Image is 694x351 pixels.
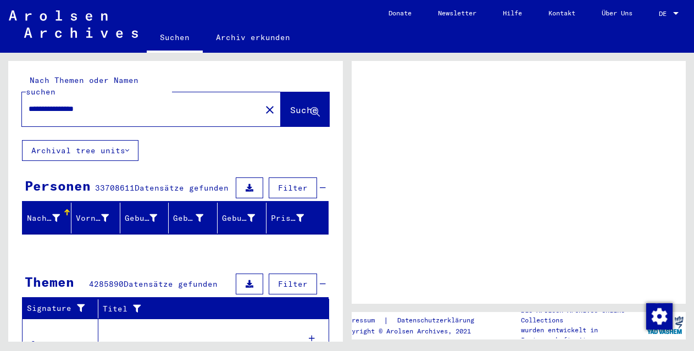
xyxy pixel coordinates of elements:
img: Arolsen_neg.svg [9,10,138,38]
a: Suchen [147,24,203,53]
span: Datensätze gefunden [135,183,229,193]
span: 33708611 [95,183,135,193]
div: Geburtsdatum [222,209,269,227]
mat-label: Nach Themen oder Namen suchen [26,75,138,97]
img: Zustimmung ändern [646,303,673,330]
div: Geburt‏ [173,213,203,224]
button: Suche [281,92,329,126]
div: Vorname [76,213,109,224]
mat-header-cell: Nachname [23,203,71,233]
a: Archiv erkunden [203,24,303,51]
div: Titel [103,303,307,315]
span: 4285890 [89,279,124,289]
mat-header-cell: Prisoner # [267,203,328,233]
div: Geburt‏ [173,209,217,227]
mat-header-cell: Geburtsdatum [218,203,267,233]
span: Suche [290,104,318,115]
img: yv_logo.png [645,311,686,339]
div: Nachname [27,209,74,227]
div: Titel [103,300,318,317]
a: Datenschutzerklärung [388,315,487,326]
div: Signature [27,303,90,314]
div: Themen [25,272,74,292]
div: Prisoner # [271,213,304,224]
span: DE [659,10,671,18]
mat-header-cell: Vorname [71,203,120,233]
div: Vorname [76,209,123,227]
div: Signature [27,300,101,317]
span: Filter [278,279,308,289]
div: Personen [25,176,91,196]
mat-icon: close [263,103,276,116]
div: Geburtsdatum [222,213,255,224]
div: Nachname [27,213,60,224]
mat-header-cell: Geburtsname [120,203,169,233]
p: wurden entwickelt in Partnerschaft mit [521,325,644,345]
div: | [340,315,487,326]
button: Filter [269,177,317,198]
p: Die Arolsen Archives Online-Collections [521,305,644,325]
span: Datensätze gefunden [124,279,218,289]
p: Copyright © Arolsen Archives, 2021 [340,326,487,336]
div: Geburtsname [125,213,158,224]
mat-header-cell: Geburt‏ [169,203,218,233]
div: Prisoner # [271,209,318,227]
span: Filter [278,183,308,193]
button: Filter [269,274,317,294]
div: Geburtsname [125,209,171,227]
button: Clear [259,98,281,120]
button: Archival tree units [22,140,138,161]
a: Impressum [340,315,384,326]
